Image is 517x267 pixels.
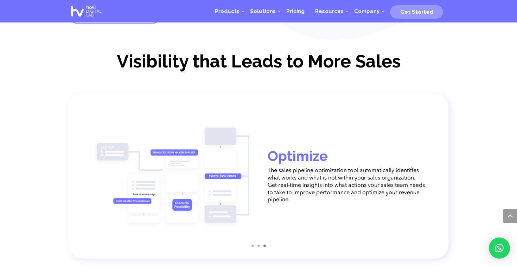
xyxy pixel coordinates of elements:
[69,52,448,74] h2: Visibility that Leads to More Sales
[268,148,426,167] h3: Optimize
[281,1,310,22] a: Pricing
[215,8,240,14] span: Products
[250,8,276,14] span: Solutions
[245,1,281,22] a: Solutions
[400,9,433,15] span: Get Started
[310,1,349,22] a: Resources
[251,245,254,247] a: 1
[354,8,379,14] span: Company
[349,1,385,22] a: Company
[286,8,305,14] span: Pricing
[91,123,249,229] img: increase sales
[210,1,245,22] a: Products
[315,8,344,14] span: Resources
[263,245,266,247] a: 3
[268,167,426,204] p: The sales pipeline optimization tool automatically identifies what works and what is not within y...
[390,6,443,17] a: Get Started
[257,245,260,247] a: 2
